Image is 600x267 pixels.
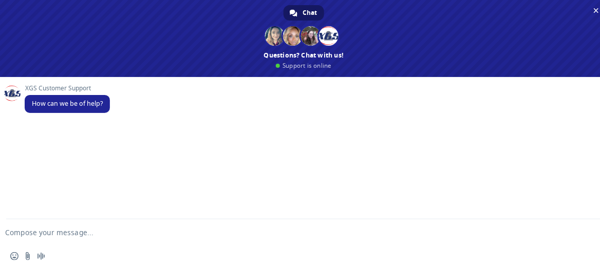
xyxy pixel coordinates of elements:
[24,252,32,260] span: Send a file
[5,228,570,237] textarea: Compose your message...
[284,5,324,21] div: Chat
[37,252,45,260] span: Audio message
[25,85,110,92] span: XGS Customer Support
[32,99,103,108] span: How can we be of help?
[10,252,18,260] span: Insert an emoji
[303,5,317,21] span: Chat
